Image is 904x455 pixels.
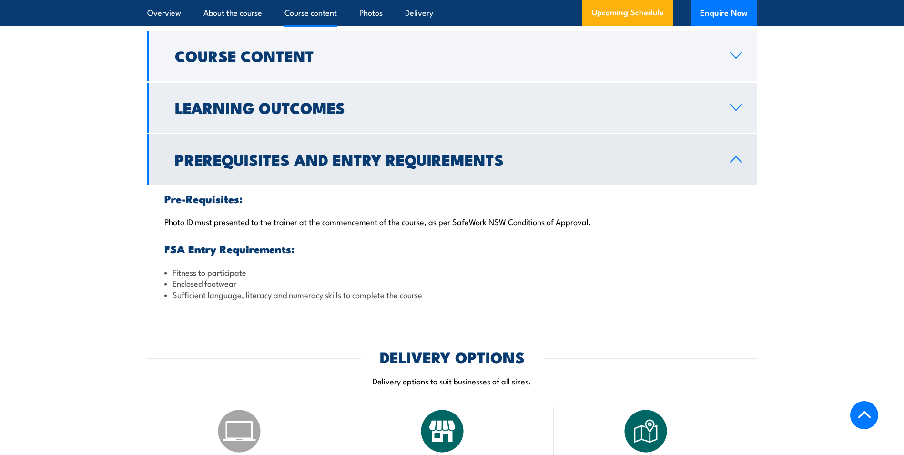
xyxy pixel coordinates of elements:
[164,243,740,254] h3: FSA Entry Requirements:
[147,375,757,386] p: Delivery options to suit businesses of all sizes.
[164,217,740,226] p: Photo ID must presented to the trainer at the commencement of the course, as per SafeWork NSW Con...
[164,267,740,278] li: Fitness to participate
[147,134,757,185] a: Prerequisites and Entry Requirements
[147,31,757,81] a: Course Content
[175,49,715,62] h2: Course Content
[380,350,525,363] h2: DELIVERY OPTIONS
[164,278,740,289] li: Enclosed footwear
[164,193,740,204] h3: Pre-Requisites:
[147,83,757,133] a: Learning Outcomes
[164,289,740,300] li: Sufficient language, literacy and numeracy skills to complete the course
[175,101,715,114] h2: Learning Outcomes
[175,153,715,166] h2: Prerequisites and Entry Requirements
